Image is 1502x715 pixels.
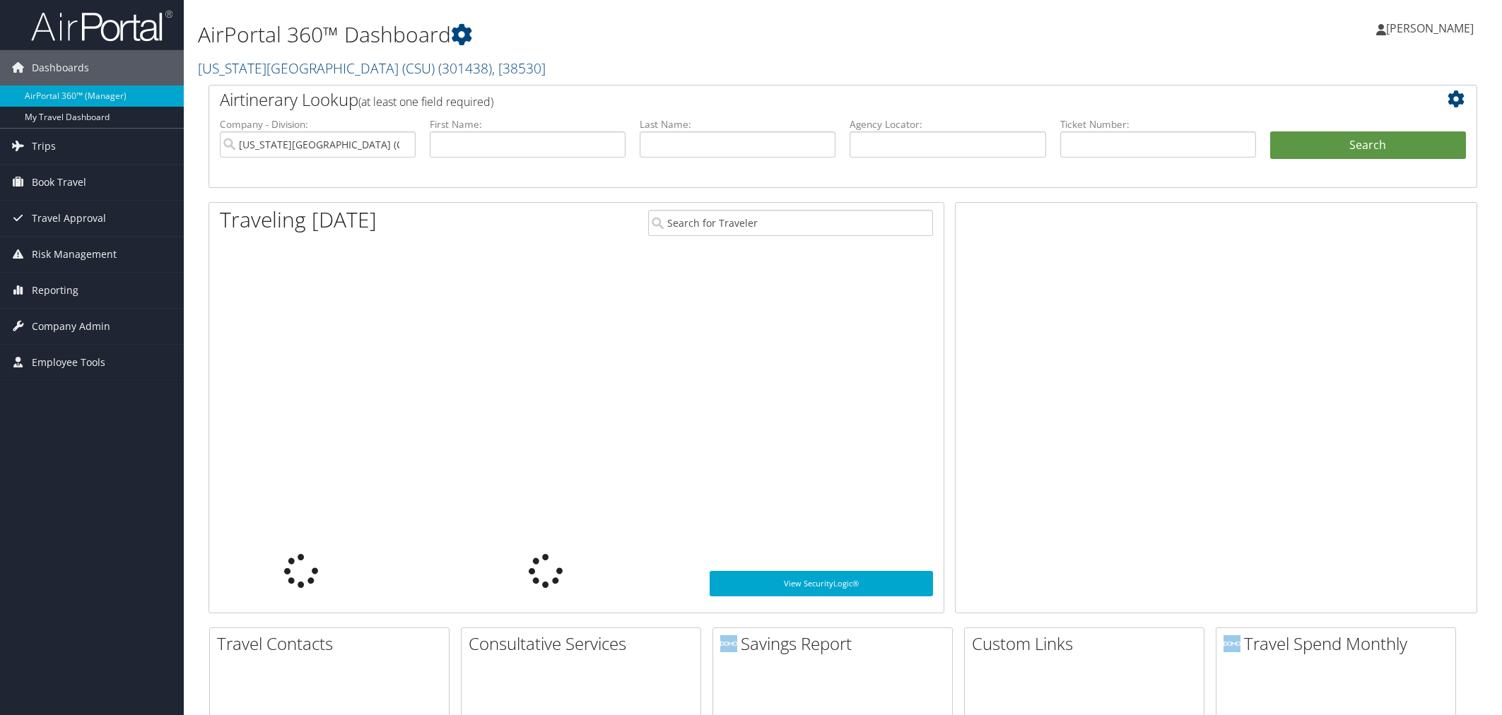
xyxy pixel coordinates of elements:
[217,632,449,656] h2: Travel Contacts
[438,59,492,78] span: ( 301438 )
[850,117,1045,131] label: Agency Locator:
[1376,7,1488,49] a: [PERSON_NAME]
[640,117,835,131] label: Last Name:
[1224,635,1240,652] img: domo-logo.png
[32,165,86,200] span: Book Travel
[32,273,78,308] span: Reporting
[469,632,700,656] h2: Consultative Services
[648,210,933,236] input: Search for Traveler
[220,205,377,235] h1: Traveling [DATE]
[720,632,952,656] h2: Savings Report
[32,237,117,272] span: Risk Management
[32,345,105,380] span: Employee Tools
[32,201,106,236] span: Travel Approval
[1060,117,1256,131] label: Ticket Number:
[32,50,89,85] span: Dashboards
[32,129,56,164] span: Trips
[430,117,626,131] label: First Name:
[720,635,737,652] img: domo-logo.png
[220,88,1361,112] h2: Airtinerary Lookup
[1270,131,1466,160] button: Search
[710,571,933,596] a: View SecurityLogic®
[32,309,110,344] span: Company Admin
[31,9,172,42] img: airportal-logo.png
[1224,632,1455,656] h2: Travel Spend Monthly
[492,59,546,78] span: , [ 38530 ]
[198,59,546,78] a: [US_STATE][GEOGRAPHIC_DATA] (CSU)
[1386,20,1474,36] span: [PERSON_NAME]
[198,20,1058,49] h1: AirPortal 360™ Dashboard
[220,117,416,131] label: Company - Division:
[358,94,493,110] span: (at least one field required)
[972,632,1204,656] h2: Custom Links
